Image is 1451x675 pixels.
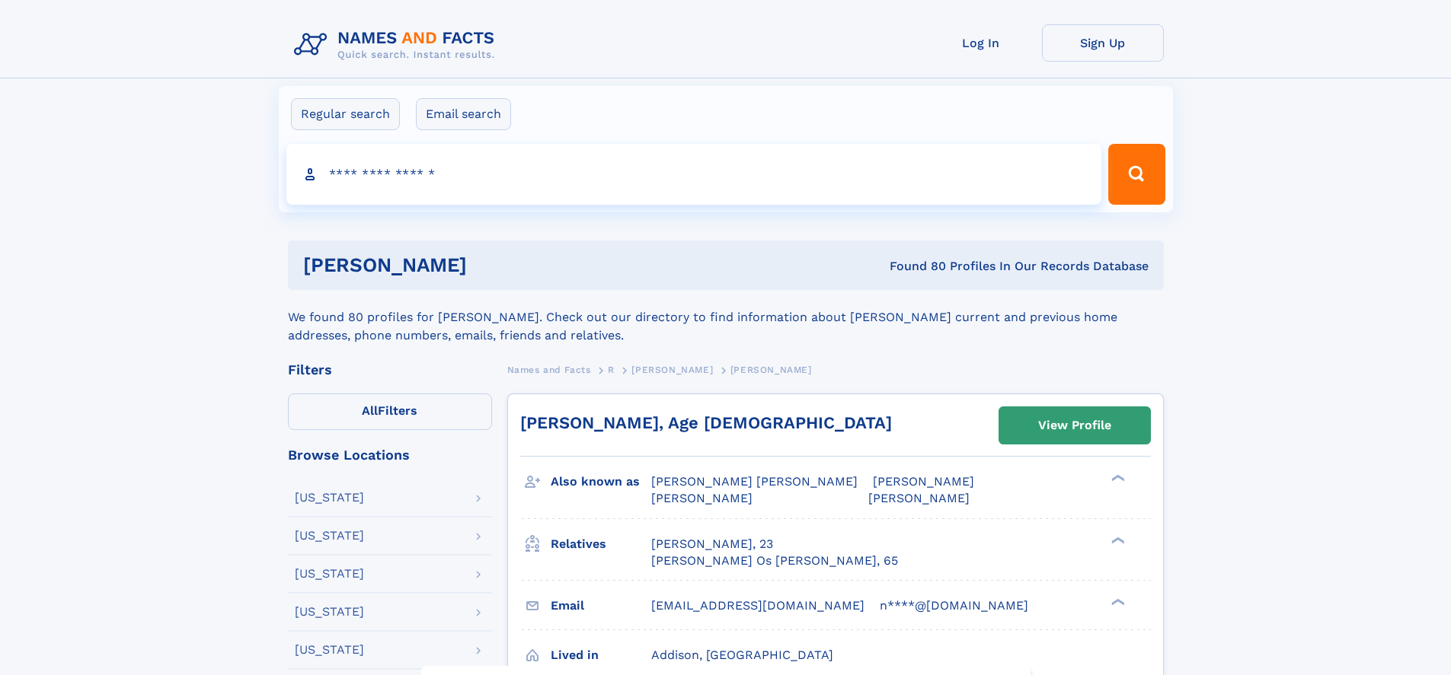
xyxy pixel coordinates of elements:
[651,536,773,552] a: [PERSON_NAME], 23
[286,144,1102,205] input: search input
[416,98,511,130] label: Email search
[295,492,364,504] div: [US_STATE]
[288,290,1164,345] div: We found 80 profiles for [PERSON_NAME]. Check out our directory to find information about [PERSON...
[1038,408,1111,443] div: View Profile
[651,474,858,489] span: [PERSON_NAME] [PERSON_NAME]
[1108,144,1165,205] button: Search Button
[920,24,1042,62] a: Log In
[362,403,378,418] span: All
[303,256,679,275] h1: [PERSON_NAME]
[295,568,364,580] div: [US_STATE]
[608,365,615,375] span: R
[291,98,400,130] label: Regular search
[1107,597,1126,607] div: ❯
[873,474,974,489] span: [PERSON_NAME]
[551,593,651,619] h3: Email
[551,469,651,495] h3: Also known as
[1042,24,1164,62] a: Sign Up
[295,530,364,542] div: [US_STATE]
[295,606,364,618] div: [US_STATE]
[631,365,713,375] span: [PERSON_NAME]
[678,258,1149,275] div: Found 80 Profiles In Our Records Database
[651,552,898,569] a: [PERSON_NAME] Os [PERSON_NAME], 65
[288,393,492,430] label: Filters
[999,407,1150,444] a: View Profile
[651,598,865,613] span: [EMAIL_ADDRESS][DOMAIN_NAME]
[295,644,364,656] div: [US_STATE]
[551,642,651,668] h3: Lived in
[608,360,615,379] a: R
[520,413,892,432] a: [PERSON_NAME], Age [DEMOGRAPHIC_DATA]
[507,360,591,379] a: Names and Facts
[631,360,713,379] a: [PERSON_NAME]
[551,531,651,557] h3: Relatives
[288,363,492,377] div: Filters
[868,491,970,505] span: [PERSON_NAME]
[651,491,753,505] span: [PERSON_NAME]
[730,365,812,375] span: [PERSON_NAME]
[1107,473,1126,483] div: ❯
[1107,535,1126,545] div: ❯
[288,448,492,462] div: Browse Locations
[651,648,833,662] span: Addison, [GEOGRAPHIC_DATA]
[288,24,507,65] img: Logo Names and Facts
